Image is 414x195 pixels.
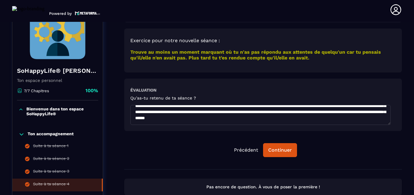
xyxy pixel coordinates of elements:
[130,38,220,43] span: Exercice pour notre nouvelle séance :
[263,143,297,157] button: Continuer
[24,89,49,93] p: 7/7 Chapitres
[130,184,396,190] p: Pas encore de question. À vous de poser la première !
[17,66,98,75] h4: SoHappyLife® [PERSON_NAME]
[26,106,97,116] p: Bienvenue dans ton espace SoHappyLife®
[33,169,69,176] div: Suite à ta séance 3
[17,78,98,83] p: Ton espace personnel
[12,6,45,16] img: logo-branding
[33,156,69,163] div: Suite à ta séance 2
[28,131,74,137] p: Ton accompagnement
[229,143,263,157] button: Précédent
[268,147,292,153] div: Continuer
[33,143,68,150] div: Suite à ta séance 1
[75,11,100,16] img: logo
[17,1,98,62] img: banner
[49,11,72,16] p: Powered by
[85,87,98,94] p: 100%
[33,182,69,188] div: Suite à ta séance 4
[130,88,156,92] h6: Évaluation
[130,49,381,61] strong: Trouve au moins un moment marquant où tu n'as pas répondu aux attentes de quelqu'un car tu pensai...
[130,96,196,100] h5: Qu'as-tu retenu de ta séance ?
